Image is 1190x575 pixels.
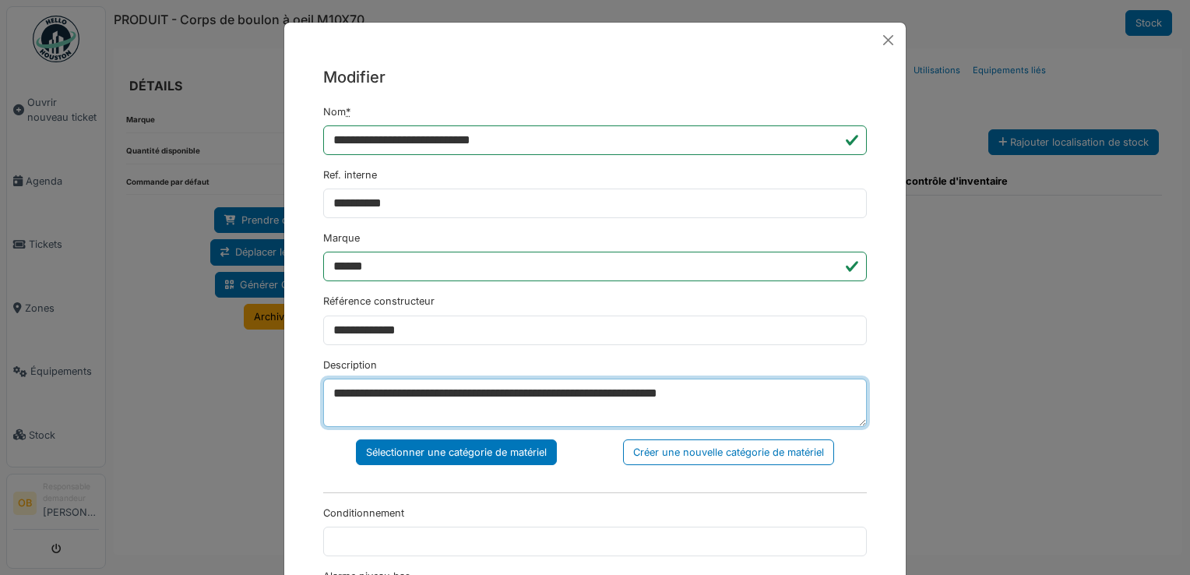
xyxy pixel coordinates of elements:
label: Marque [323,231,360,245]
label: Conditionnement [323,506,404,520]
h5: Modifier [323,65,867,89]
label: Référence constructeur [323,294,435,309]
abbr: Requis [346,106,350,118]
button: Close [877,29,900,51]
div: Sélectionner une catégorie de matériel [356,439,557,465]
label: Ref. interne [323,168,377,182]
label: Description [323,358,377,372]
label: Nom [323,104,350,119]
div: Créer une nouvelle catégorie de matériel [623,439,834,465]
